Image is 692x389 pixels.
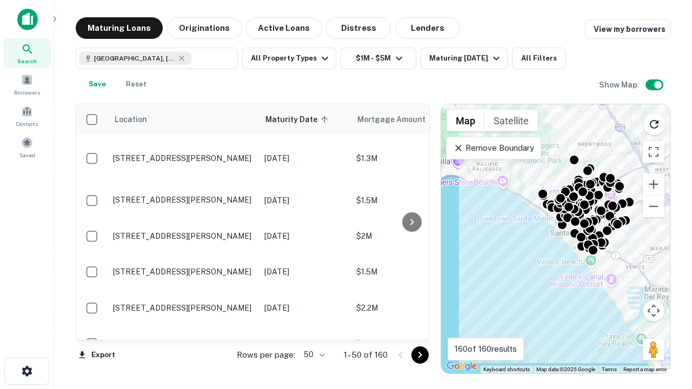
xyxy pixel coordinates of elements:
span: [GEOGRAPHIC_DATA], [GEOGRAPHIC_DATA], [GEOGRAPHIC_DATA] [94,53,175,63]
a: Saved [3,132,51,162]
button: Maturing [DATE] [421,48,508,69]
button: Active Loans [246,17,322,39]
p: [STREET_ADDRESS][PERSON_NAME] [113,267,254,277]
p: [DATE] [264,266,345,278]
button: Save your search to get updates of matches that match your search criteria. [80,73,115,95]
button: All Property Types [242,48,336,69]
button: Reset [119,73,154,95]
p: [STREET_ADDRESS][PERSON_NAME] [113,339,254,348]
button: Zoom out [643,196,664,217]
span: Saved [19,151,35,159]
button: Originations [167,17,242,39]
p: $1.5M [356,194,464,206]
p: [STREET_ADDRESS][PERSON_NAME] [113,303,254,313]
th: Location [108,104,259,135]
a: Contacts [3,101,51,130]
a: Report a map error [623,366,667,372]
button: Toggle fullscreen view [643,141,664,163]
a: Borrowers [3,70,51,99]
p: $2.2M [356,302,464,314]
button: Map camera controls [643,300,664,321]
p: [DATE] [264,338,345,350]
p: $1M [356,338,464,350]
a: View my borrowers [585,19,670,39]
img: Google [444,359,480,373]
p: [DATE] [264,302,345,314]
p: Remove Boundary [453,142,534,155]
img: capitalize-icon.png [17,9,38,30]
p: 1–50 of 160 [344,348,388,361]
p: $1.5M [356,266,464,278]
p: [DATE] [264,194,345,206]
span: Map data ©2025 Google [536,366,595,372]
p: 160 of 160 results [455,343,517,356]
button: All Filters [512,48,566,69]
span: Search [17,57,37,65]
button: Reload search area [643,113,666,136]
span: Mortgage Amount [357,113,440,126]
p: Rows per page: [237,348,295,361]
button: Show satellite imagery [484,110,538,131]
p: $2M [356,230,464,242]
p: [STREET_ADDRESS][PERSON_NAME] [113,153,254,163]
th: Mortgage Amount [351,104,470,135]
button: $1M - $5M [341,48,416,69]
h6: Show Map [599,79,639,91]
button: Zoom in [643,173,664,195]
span: Contacts [16,119,38,128]
button: Keyboard shortcuts [483,366,530,373]
button: Show street map [447,110,484,131]
button: Export [76,347,118,363]
span: Borrowers [14,88,40,97]
button: Go to next page [411,346,429,364]
button: Distress [326,17,391,39]
div: 50 [300,347,327,363]
p: [STREET_ADDRESS][PERSON_NAME] [113,231,254,241]
a: Terms (opens in new tab) [602,366,617,372]
iframe: Chat Widget [638,303,692,354]
div: 0 0 [441,104,670,373]
p: [STREET_ADDRESS][PERSON_NAME] [113,195,254,205]
div: Maturing [DATE] [429,52,503,65]
p: $1.3M [356,152,464,164]
p: [DATE] [264,230,345,242]
a: Search [3,38,51,68]
a: Open this area in Google Maps (opens a new window) [444,359,480,373]
p: [DATE] [264,152,345,164]
span: Maturity Date [265,113,331,126]
span: Location [114,113,147,126]
button: Lenders [395,17,460,39]
button: Maturing Loans [76,17,163,39]
th: Maturity Date [259,104,351,135]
